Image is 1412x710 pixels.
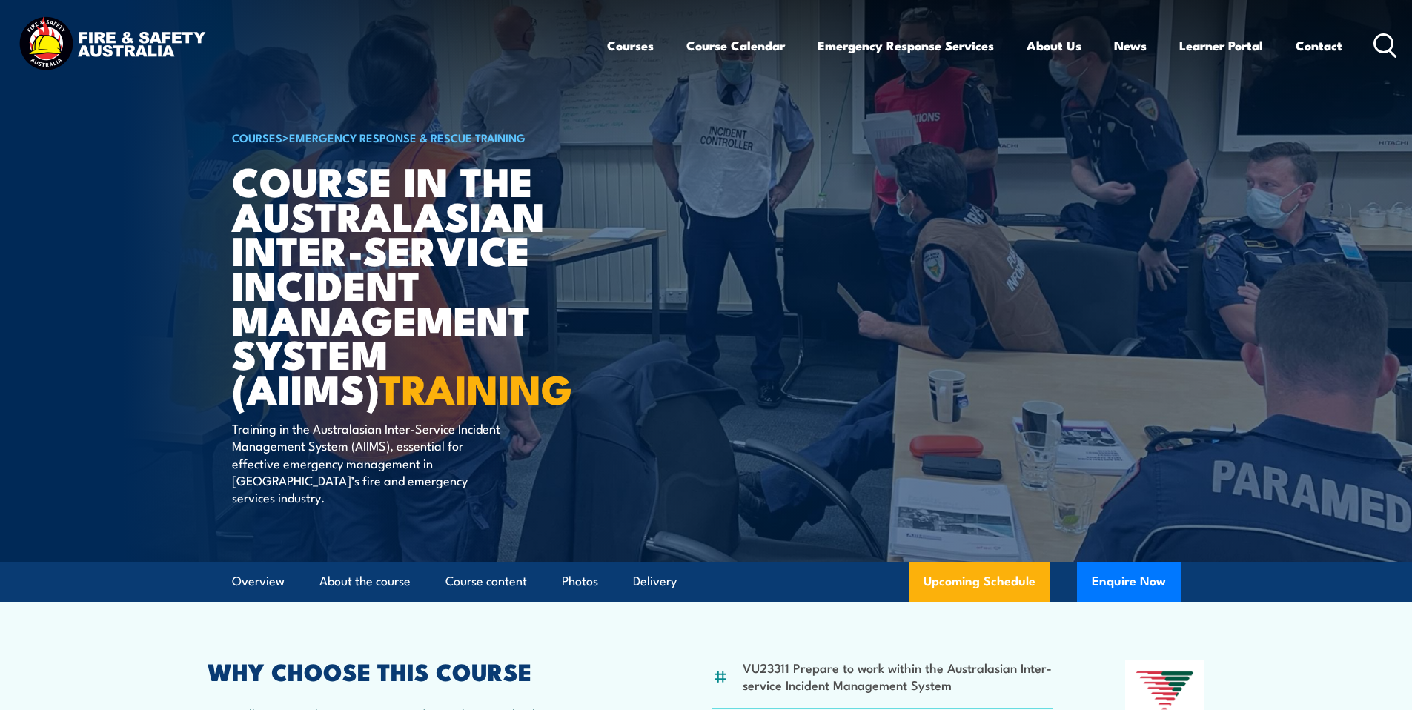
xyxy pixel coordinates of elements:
[379,356,572,418] strong: TRAINING
[1077,562,1181,602] button: Enquire Now
[562,562,598,601] a: Photos
[289,129,526,145] a: Emergency Response & Rescue Training
[319,562,411,601] a: About the course
[1296,26,1342,65] a: Contact
[743,659,1053,694] li: VU23311 Prepare to work within the Australasian Inter-service Incident Management System
[232,562,285,601] a: Overview
[232,128,598,146] h6: >
[1179,26,1263,65] a: Learner Portal
[232,129,282,145] a: COURSES
[607,26,654,65] a: Courses
[208,660,640,681] h2: WHY CHOOSE THIS COURSE
[1114,26,1147,65] a: News
[818,26,994,65] a: Emergency Response Services
[1027,26,1081,65] a: About Us
[232,419,503,506] p: Training in the Australasian Inter-Service Incident Management System (AIIMS), essential for effe...
[633,562,677,601] a: Delivery
[445,562,527,601] a: Course content
[686,26,785,65] a: Course Calendar
[232,163,598,405] h1: Course in the Australasian Inter-service Incident Management System (AIIMS)
[909,562,1050,602] a: Upcoming Schedule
